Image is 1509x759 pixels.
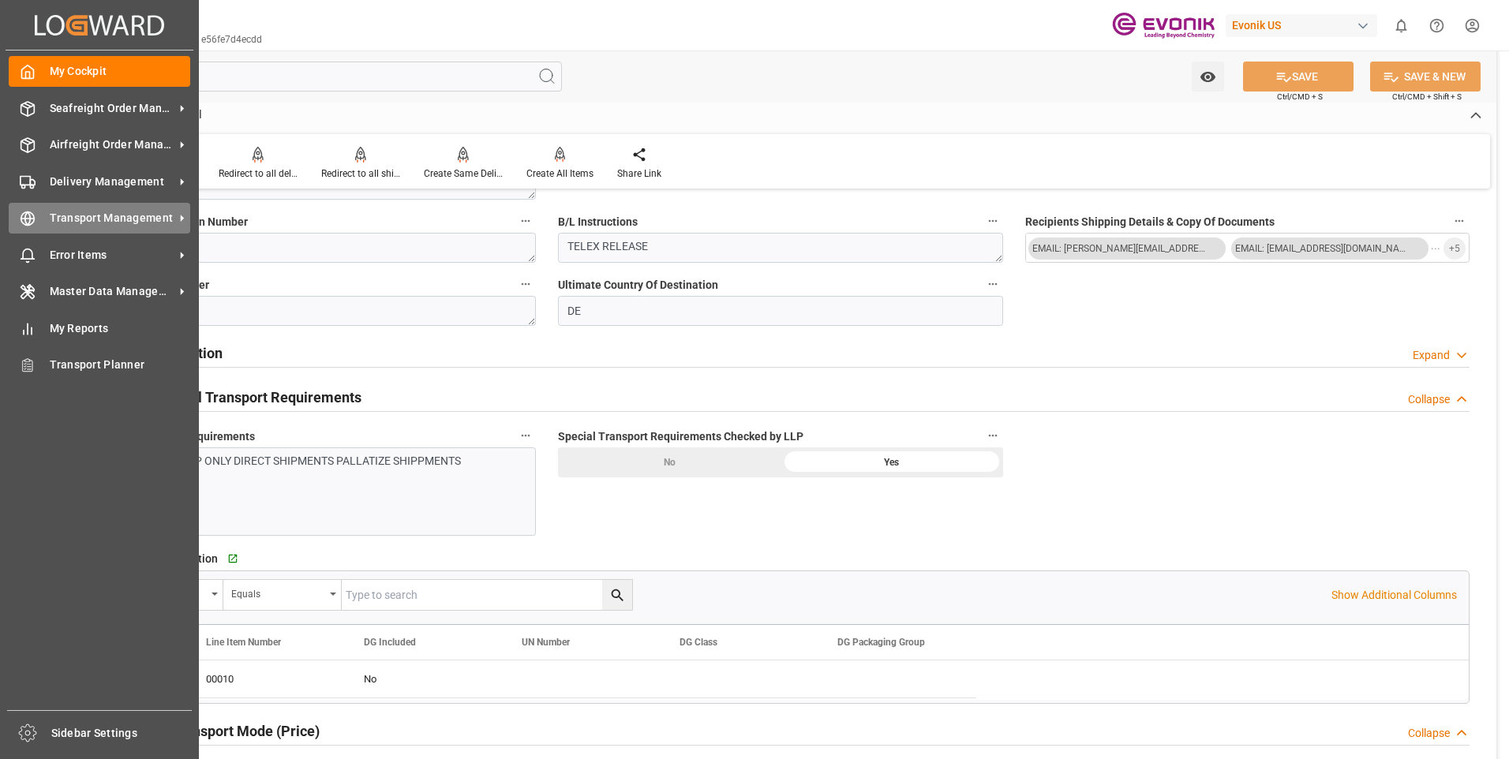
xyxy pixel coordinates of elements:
div: No [364,661,484,697]
span: Seafreight Order Management [50,100,174,117]
span: Line Item Number [206,637,281,648]
h2: Challenging Transport Mode (Price) [92,720,320,742]
div: EMAIL: [EMAIL_ADDRESS][DOMAIN_NAME] [1235,241,1412,256]
textarea: TELEX RELEASE [558,233,1002,263]
p: Show Additional Columns [1331,587,1457,604]
span: Special Transport Requirements Checked by LLP [558,428,803,445]
button: Import License Number [515,274,536,294]
button: Ultimate Country Of Destination [983,274,1003,294]
span: Ultimate Country Of Destination [558,277,718,294]
input: Type to search [342,580,632,610]
div: Collapse [1408,391,1450,408]
button: Recipients Shipping Details & Copy Of Documents [1449,211,1470,231]
a: Transport Planner [9,350,190,380]
span: UN Number [522,637,570,648]
div: Expand [1413,347,1450,364]
button: +5 [1443,237,1466,260]
span: Master Data Management [50,283,174,300]
span: My Reports [50,320,191,337]
span: Transport Planner [50,357,191,373]
span: Delivery Management [50,174,174,190]
button: Special Transport Requirements Checked by LLP [983,425,1003,446]
img: Evonik-brand-mark-Deep-Purple-RGB.jpeg_1700498283.jpeg [1112,12,1215,39]
button: Importer Identification Number [515,211,536,231]
a: My Reports [9,312,190,343]
span: Recipients Shipping Details & Copy Of Documents [1025,214,1275,230]
button: B/L Instructions [983,211,1003,231]
span: Ctrl/CMD + S [1277,91,1323,103]
div: Equals [231,583,324,601]
span: DG Packaging Group [837,637,925,648]
button: SAVE [1243,62,1354,92]
span: DG Included [364,637,416,648]
button: open menu [1025,233,1470,263]
span: DG Class [680,637,717,648]
div: Create Same Delivery Date [424,166,503,181]
span: Ctrl/CMD + Shift + S [1392,91,1462,103]
button: menu-button [1026,234,1440,264]
button: Help Center [1419,8,1455,43]
div: Redirect to all shipments [321,166,400,181]
div: Collapse [1408,725,1450,742]
span: Airfreight Order Management [50,136,174,153]
div: Redirect to all deliveries [219,166,298,181]
span: Error Items [50,247,174,264]
div: Share Link [617,166,661,181]
div: Evonik US [1226,14,1377,37]
a: My Cockpit [9,56,190,87]
button: search button [602,580,632,610]
span: Transport Management [50,210,174,226]
span: B/L Instructions [558,214,638,230]
span: Sidebar Settings [51,725,193,742]
div: No [558,447,781,477]
button: open menu [223,580,342,610]
button: show 0 new notifications [1384,8,1419,43]
div: Press SPACE to select this row. [187,660,976,698]
div: 00010 [187,660,345,697]
button: SAVE & NEW [1370,62,1481,92]
button: open menu [1192,62,1224,92]
h2: Checking Special Transport Requirements [92,387,361,408]
div: EMAIL: [PERSON_NAME][EMAIL_ADDRESS][DOMAIN_NAME] [1032,241,1209,256]
button: EMAIL: [PERSON_NAME][EMAIL_ADDRESS][DOMAIN_NAME] [1028,237,1226,260]
div: Create All Items [526,166,593,181]
div: Yes [781,447,1003,477]
span: + 5 [1449,236,1460,261]
div: DO NOT TRANSSHIP ONLY DIRECT SHIPMENTS PALLATIZE SHIPPMENTS [101,453,515,469]
button: Evonik US [1226,10,1384,40]
input: Search Fields [73,62,562,92]
button: EMAIL: [EMAIL_ADDRESS][DOMAIN_NAME] [1231,237,1428,260]
span: ... [1431,237,1440,260]
button: Special Transport Requirements [515,425,536,446]
span: My Cockpit [50,63,191,80]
